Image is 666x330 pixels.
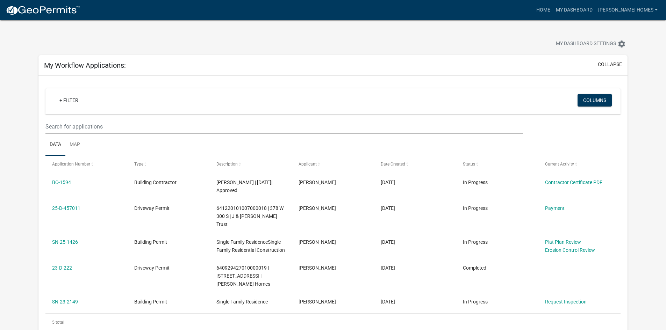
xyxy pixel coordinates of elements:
a: [PERSON_NAME] Homes [595,3,660,17]
span: In Progress [463,205,488,211]
span: 07/22/2025 [381,239,395,245]
a: Erosion Control Review [545,247,595,253]
datatable-header-cell: Description [210,156,292,173]
span: Driveway Permit [134,205,170,211]
a: SN-23-2149 [52,299,78,305]
span: Description [216,162,238,167]
a: + Filter [54,94,84,107]
a: Contractor Certificate PDF [545,179,602,185]
span: Aryl Aldred [299,239,336,245]
span: In Progress [463,179,488,185]
datatable-header-cell: Application Number [45,156,128,173]
span: Building Contractor [134,179,177,185]
datatable-header-cell: Current Activity [538,156,620,173]
a: Data [45,134,65,156]
input: Search for applications [45,119,523,134]
a: Request Inspection [545,299,587,305]
button: Columns [578,94,612,107]
a: 23-D-222 [52,265,72,271]
a: 25-D-457011 [52,205,80,211]
button: collapse [598,61,622,68]
a: SN-25-1426 [52,239,78,245]
span: Aryl Aldred [299,205,336,211]
a: Home [533,3,553,17]
span: Aryl Aldred [299,299,336,305]
span: Single Family Residence [216,299,268,305]
span: Type [134,162,143,167]
span: Building Permit [134,239,167,245]
span: 640929427010000019 | 160 N Winterberry Dr | Aldred Homes [216,265,270,287]
datatable-header-cell: Status [456,156,538,173]
datatable-header-cell: Type [128,156,210,173]
span: Date Created [381,162,405,167]
a: Map [65,134,84,156]
span: Aryl Aldred [299,265,336,271]
span: Completed [463,265,486,271]
a: Payment [545,205,565,211]
span: 641220101007000018 | 378 W 300 S | J & T Quinn Trust [216,205,284,227]
span: Status [463,162,475,167]
datatable-header-cell: Date Created [374,156,456,173]
span: 09/19/2023 [381,299,395,305]
span: Building Permit [134,299,167,305]
span: Single Family ResidenceSingle Family Residential Construction [216,239,285,253]
a: BC-1594 [52,179,71,185]
a: Plat Plan Review [545,239,581,245]
span: In Progress [463,239,488,245]
span: Aryl Aldred [299,179,336,185]
i: settings [617,40,626,48]
span: In Progress [463,299,488,305]
span: My Dashboard Settings [556,40,616,48]
button: My Dashboard Settingssettings [550,37,631,51]
h5: My Workflow Applications: [44,61,126,69]
span: Driveway Permit [134,265,170,271]
span: 07/30/2025 [381,205,395,211]
span: Application Number [52,162,90,167]
span: Applicant [299,162,317,167]
datatable-header-cell: Applicant [292,156,374,173]
span: 09/19/2023 [381,265,395,271]
span: Aryl Aldred | 08/05/2025| Approved [216,179,272,193]
span: Current Activity [545,162,574,167]
span: 08/05/2025 [381,179,395,185]
a: My Dashboard [553,3,595,17]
